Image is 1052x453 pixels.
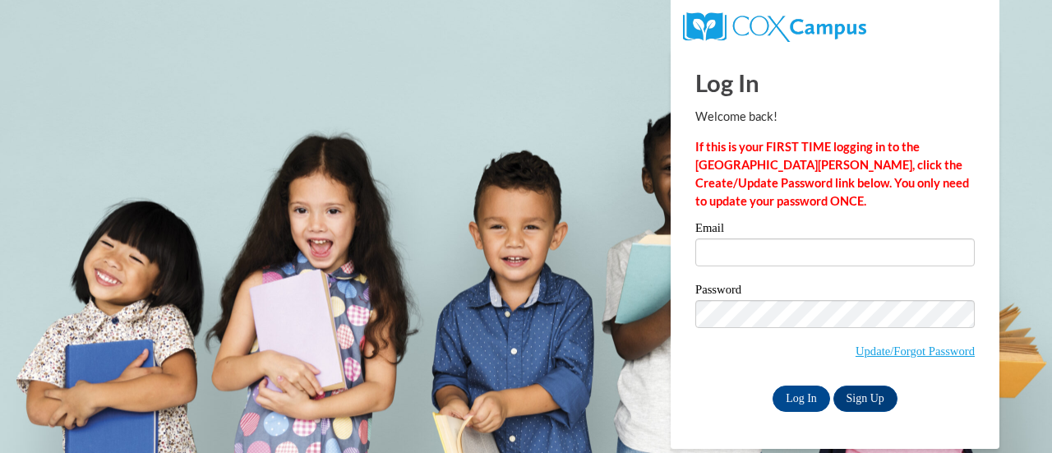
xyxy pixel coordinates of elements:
img: COX Campus [683,12,866,42]
p: Welcome back! [695,108,975,126]
input: Log In [773,386,830,412]
a: COX Campus [683,19,866,33]
label: Email [695,222,975,238]
h1: Log In [695,66,975,99]
strong: If this is your FIRST TIME logging in to the [GEOGRAPHIC_DATA][PERSON_NAME], click the Create/Upd... [695,140,969,208]
a: Sign Up [833,386,897,412]
label: Password [695,284,975,300]
a: Update/Forgot Password [856,344,975,358]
